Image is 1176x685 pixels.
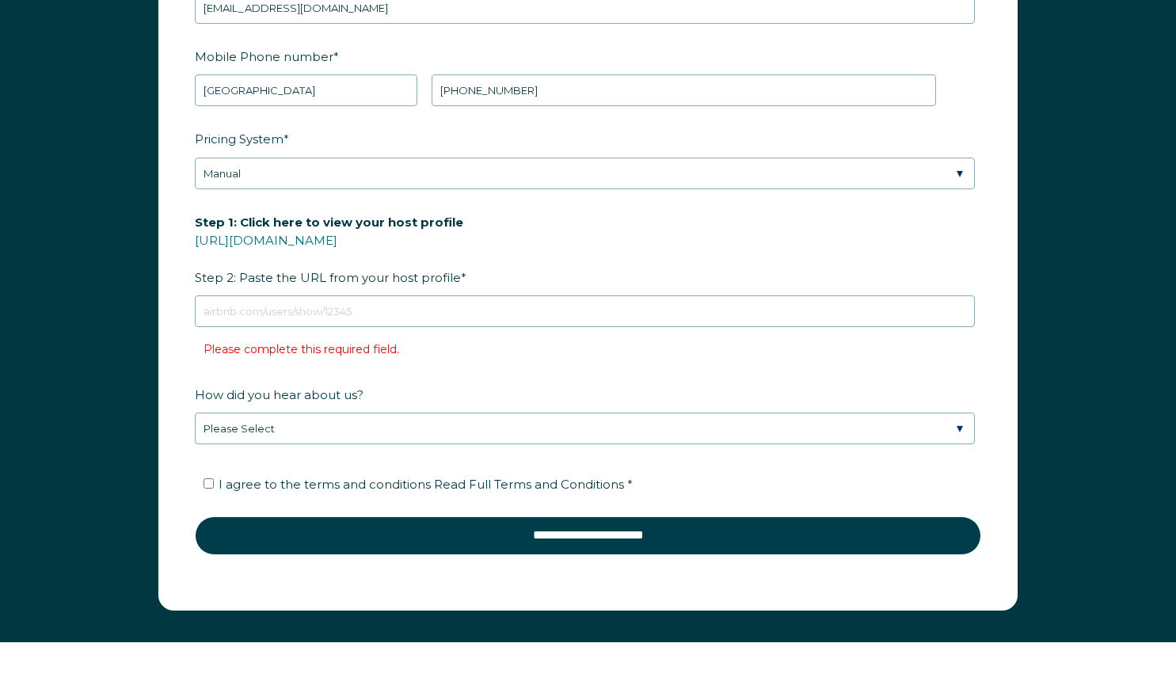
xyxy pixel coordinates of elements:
label: Please complete this required field. [204,342,399,356]
span: Mobile Phone number [195,44,333,69]
span: Read Full Terms and Conditions [434,477,624,492]
input: airbnb.com/users/show/12345 [195,295,975,327]
a: [URL][DOMAIN_NAME] [195,233,337,248]
span: Pricing System [195,127,284,151]
span: How did you hear about us? [195,382,363,407]
a: Read Full Terms and Conditions [431,477,627,492]
span: Step 2: Paste the URL from your host profile [195,210,463,290]
span: Step 1: Click here to view your host profile [195,210,463,234]
span: I agree to the terms and conditions [219,477,633,492]
input: I agree to the terms and conditions Read Full Terms and Conditions * [204,478,214,489]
